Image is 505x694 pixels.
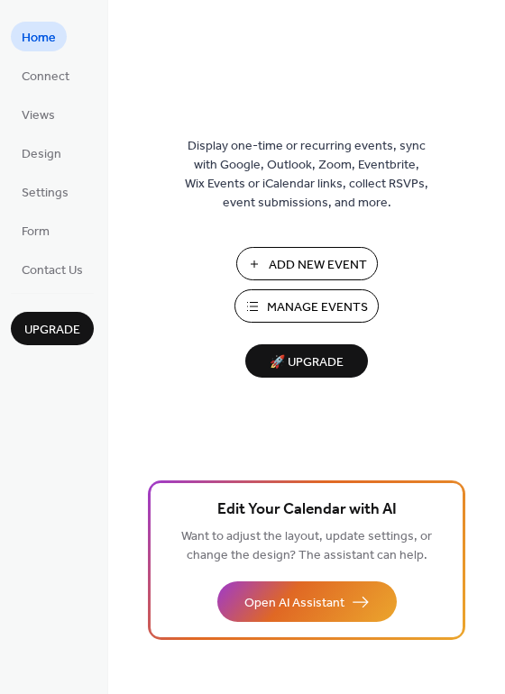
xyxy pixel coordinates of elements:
[217,581,397,622] button: Open AI Assistant
[256,351,357,375] span: 🚀 Upgrade
[22,29,56,48] span: Home
[11,138,72,168] a: Design
[22,223,50,242] span: Form
[11,60,80,90] a: Connect
[267,298,368,317] span: Manage Events
[236,247,378,280] button: Add New Event
[185,137,428,213] span: Display one-time or recurring events, sync with Google, Outlook, Zoom, Eventbrite, Wix Events or ...
[11,312,94,345] button: Upgrade
[11,177,79,206] a: Settings
[217,498,397,523] span: Edit Your Calendar with AI
[11,22,67,51] a: Home
[181,525,432,568] span: Want to adjust the layout, update settings, or change the design? The assistant can help.
[11,254,94,284] a: Contact Us
[234,289,379,323] button: Manage Events
[11,215,60,245] a: Form
[22,106,55,125] span: Views
[11,99,66,129] a: Views
[269,256,367,275] span: Add New Event
[22,184,69,203] span: Settings
[245,344,368,378] button: 🚀 Upgrade
[24,321,80,340] span: Upgrade
[22,261,83,280] span: Contact Us
[22,145,61,164] span: Design
[22,68,69,87] span: Connect
[244,594,344,613] span: Open AI Assistant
